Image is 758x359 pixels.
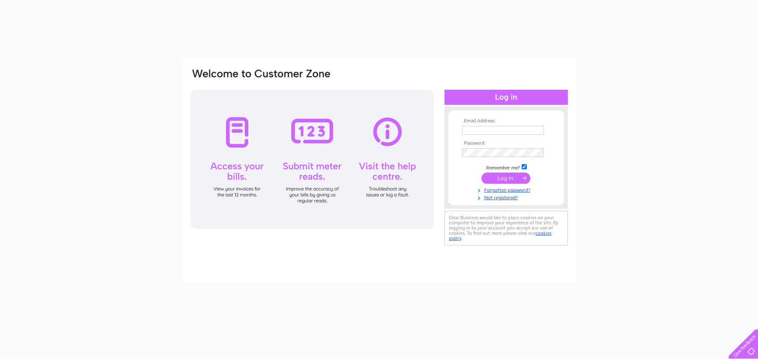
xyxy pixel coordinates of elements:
a: Not registered? [462,193,552,201]
th: Email Address: [460,118,552,124]
input: Submit [481,173,530,184]
td: Remember me? [460,163,552,171]
a: cookies policy [449,230,551,241]
div: Clear Business would like to place cookies on your computer to improve your experience of the sit... [444,211,568,245]
th: Password: [460,141,552,146]
a: Forgotten password? [462,186,552,193]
